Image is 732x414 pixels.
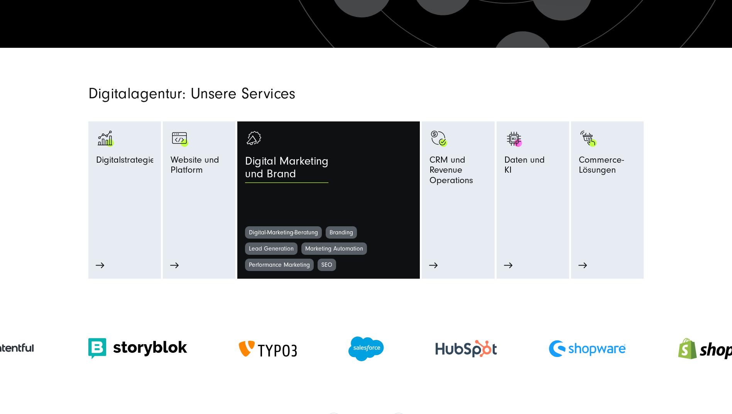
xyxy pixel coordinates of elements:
[245,155,328,185] span: Digital Marketing und Brand
[245,129,412,226] a: advertising-megaphone-business-products_black advertising-megaphone-business-products_white Digit...
[579,129,636,242] a: Bild eines Fingers, der auf einen schwarzen Einkaufswagen mit grünen Akzenten klickt: Digitalagen...
[245,129,264,148] img: advertising-megaphone-business-products_white
[318,259,336,271] a: SEO
[429,129,487,242] a: Symbol mit einem Haken und einem Dollarzeichen. monetization-approve-business-products_white CRM ...
[326,226,357,239] a: Branding
[88,338,187,359] img: Storyblok logo Storyblok Headless CMS Agentur SUNZINET (1)
[504,129,561,226] a: KI 1 KI 1 Daten undKI
[301,242,367,255] a: Marketing Automation
[239,341,297,357] img: TYPO3 Gold Memeber Agentur - Digitalagentur für TYPO3 CMS Entwicklung SUNZINET
[96,155,155,168] span: Digitalstrategie
[348,337,384,361] img: Salesforce Partner Agentur - Digitalagentur SUNZINET
[171,129,228,242] a: Browser Symbol als Zeichen für Web Development - Digitalagentur SUNZINET programming-browser-prog...
[549,340,626,357] img: Shopware Partner Agentur - Digitalagentur SUNZINET
[245,259,314,271] a: Performance Marketing
[436,340,497,357] img: HubSpot Gold Partner Agentur - Digitalagentur SUNZINET
[96,129,153,242] a: analytics-graph-bar-business analytics-graph-bar-business_white Digitalstrategie
[245,242,298,255] a: Lead Generation
[429,155,487,189] span: CRM und Revenue Operations
[171,155,228,179] span: Website und Platform
[504,155,545,179] span: Daten und KI
[245,226,322,239] a: Digital-Marketing-Beratung
[579,155,636,179] span: Commerce-Lösungen
[88,86,455,101] h2: Digitalagentur: Unsere Services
